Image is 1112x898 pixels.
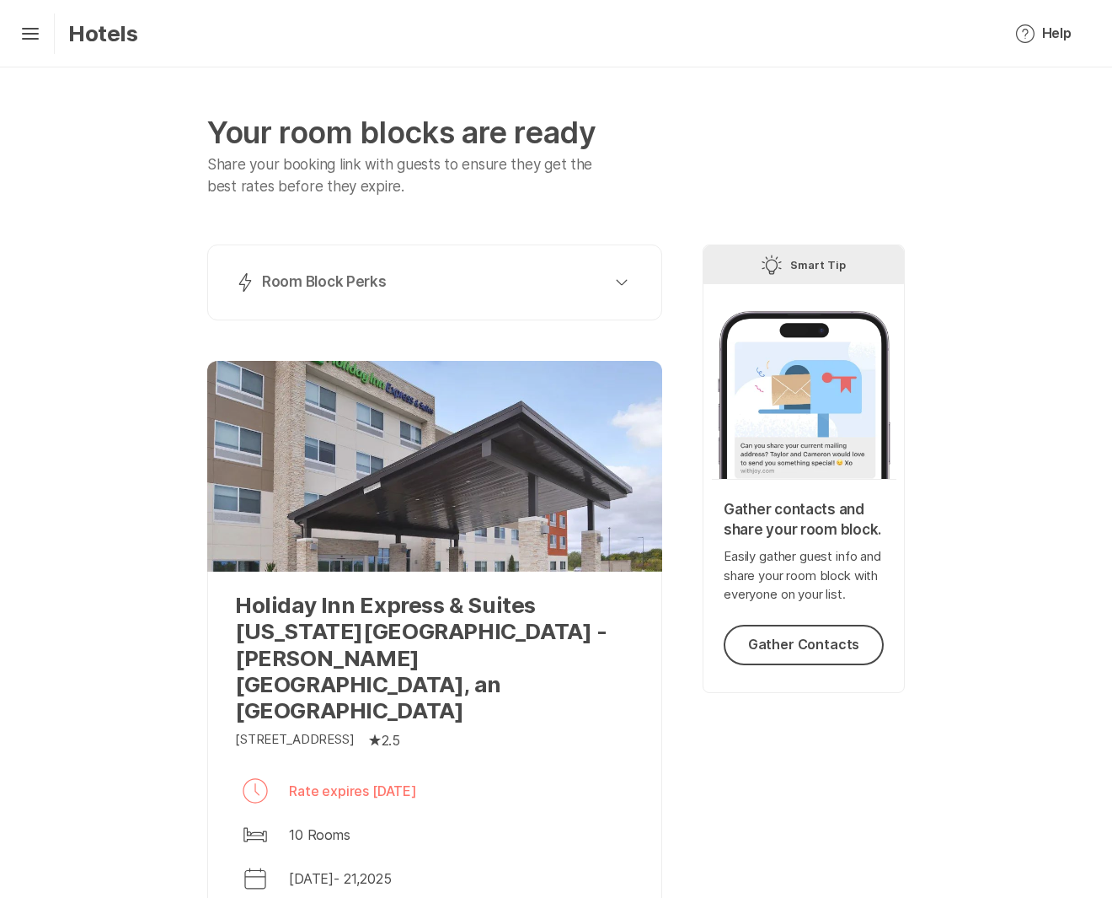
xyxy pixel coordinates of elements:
p: 2.5 [382,730,401,750]
p: Hotels [68,20,138,46]
button: Help [995,13,1092,54]
p: [STREET_ADDRESS] [235,730,355,750]
p: Gather contacts and share your room block. [724,500,884,540]
p: Room Block Perks [262,272,387,293]
button: Room Block Perks [228,266,641,299]
p: Share your booking link with guests to ensure they get the best rates before they expire. [207,154,617,197]
p: Easily gather guest info and share your room block with everyone on your list. [724,547,884,605]
p: Holiday Inn Express & Suites [US_STATE][GEOGRAPHIC_DATA] - [PERSON_NAME][GEOGRAPHIC_DATA], an [GE... [235,592,634,723]
p: Your room blocks are ready [207,115,662,151]
p: 10 Rooms [289,825,350,845]
p: Smart Tip [790,255,846,275]
p: [DATE] - 21 , 2025 [289,868,392,889]
p: Rate expires [DATE] [289,781,417,801]
button: Gather Contacts [724,625,884,665]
